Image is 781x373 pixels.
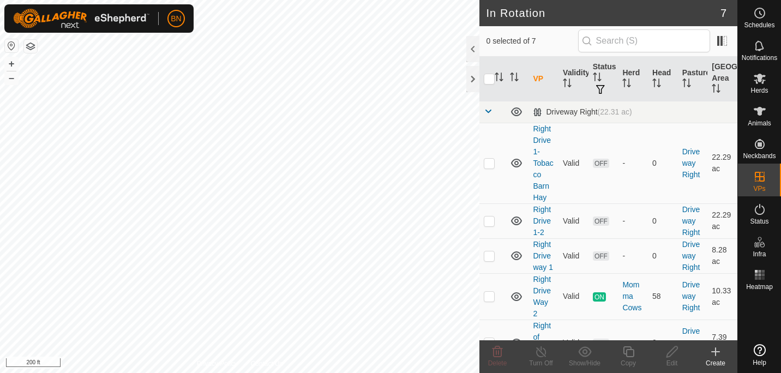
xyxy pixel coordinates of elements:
img: Gallagher Logo [13,9,149,28]
span: Help [753,359,766,366]
a: Driveway Right [682,280,700,312]
div: Show/Hide [563,358,606,368]
p-sorticon: Activate to sort [622,80,631,89]
div: - [622,337,644,348]
p-sorticon: Activate to sort [712,86,720,94]
span: OFF [593,251,609,261]
span: BN [171,13,181,25]
th: Herd [618,57,648,101]
span: Infra [753,251,766,257]
a: Privacy Policy [197,359,238,369]
td: 10.33 ac [707,273,737,320]
a: Driveway Right [682,327,700,358]
button: + [5,57,18,70]
td: Valid [558,238,588,273]
span: Heatmap [746,284,773,290]
a: Driveway Right [682,147,700,179]
span: 0 selected of 7 [486,35,578,47]
p-sorticon: Activate to sort [593,74,602,83]
th: Pasture [678,57,708,101]
div: - [622,215,644,227]
span: (22.31 ac) [598,107,632,116]
button: – [5,71,18,85]
th: VP [528,57,558,101]
div: Edit [650,358,694,368]
div: Turn Off [519,358,563,368]
td: 0 [648,203,678,238]
a: Help [738,340,781,370]
th: Validity [558,57,588,101]
span: Status [750,218,768,225]
span: ON [593,292,606,302]
p-sorticon: Activate to sort [495,74,503,83]
span: 7 [720,5,726,21]
td: 0 [648,238,678,273]
span: Herds [750,87,768,94]
p-sorticon: Activate to sort [652,80,661,89]
div: Copy [606,358,650,368]
th: Status [588,57,618,101]
span: OFF [593,339,609,348]
th: [GEOGRAPHIC_DATA] Area [707,57,737,101]
a: Right of Driveway 3 [533,321,553,364]
td: Valid [558,320,588,366]
div: Momma Cows [622,279,644,314]
td: 22.29 ac [707,203,737,238]
td: 7.39 ac [707,320,737,366]
a: Right Drive 1-2 [533,205,551,237]
button: Reset Map [5,39,18,52]
span: VPs [753,185,765,192]
p-sorticon: Activate to sort [510,74,519,83]
p-sorticon: Activate to sort [563,80,572,89]
h2: In Rotation [486,7,720,20]
td: Valid [558,203,588,238]
a: Right Drive way 1 [533,240,553,272]
td: 58 [648,273,678,320]
a: Right Drive 1- Tobacco Barn Hay [533,124,553,202]
div: Create [694,358,737,368]
a: Contact Us [250,359,283,369]
span: Neckbands [743,153,776,159]
span: OFF [593,159,609,168]
a: Right Drive Way 2 [533,275,551,318]
span: Notifications [742,55,777,61]
td: 8.28 ac [707,238,737,273]
th: Head [648,57,678,101]
p-sorticon: Activate to sort [682,80,691,89]
td: Valid [558,273,588,320]
span: Schedules [744,22,774,28]
td: 22.29 ac [707,123,737,203]
a: Driveway Right [682,240,700,272]
input: Search (S) [578,29,710,52]
div: Driveway Right [533,107,632,117]
span: Animals [748,120,771,127]
div: - [622,250,644,262]
td: 0 [648,320,678,366]
div: - [622,158,644,169]
span: OFF [593,216,609,226]
td: Valid [558,123,588,203]
span: Delete [488,359,507,367]
td: 0 [648,123,678,203]
a: Driveway Right [682,205,700,237]
button: Map Layers [24,40,37,53]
